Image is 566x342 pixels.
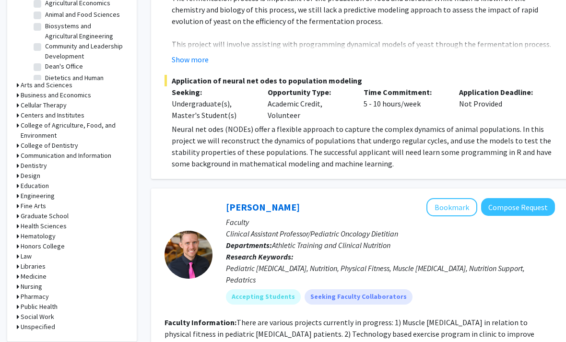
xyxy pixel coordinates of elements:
label: Dean's Office [45,62,83,72]
h3: Engineering [21,191,55,201]
h3: Medicine [21,272,47,282]
label: Dietetics and Human Nutrition [45,73,125,94]
b: Research Keywords: [226,252,294,262]
button: Add Corey Hawes to Bookmarks [426,199,477,217]
label: Biosystems and Agricultural Engineering [45,22,125,42]
h3: Centers and Institutes [21,111,84,121]
p: This project will involve assisting with programming dynamical models of yeast through the fermen... [172,39,555,73]
iframe: Chat [7,299,41,335]
h3: College of Dentistry [21,141,78,151]
h3: Cellular Therapy [21,101,67,111]
p: Opportunity Type: [268,87,349,98]
h3: Arts and Sciences [21,81,72,91]
h3: Nursing [21,282,42,292]
button: Compose Request to Corey Hawes [481,199,555,216]
h3: College of Agriculture, Food, and Environment [21,121,127,141]
b: Faculty Information: [165,318,236,328]
p: Neural net odes (NODEs) offer a flexible approach to capture the complex dynamics of animal popul... [172,124,555,170]
h3: Business and Economics [21,91,91,101]
label: Animal and Food Sciences [45,10,120,20]
p: Seeking: [172,87,253,98]
h3: Honors College [21,242,65,252]
h3: Pharmacy [21,292,49,302]
b: Departments: [226,241,272,250]
h3: Design [21,171,40,181]
button: Show more [172,54,209,66]
label: Community and Leadership Development [45,42,125,62]
h3: Law [21,252,32,262]
mat-chip: Accepting Students [226,290,301,305]
p: Application Deadline: [459,87,541,98]
h3: Graduate School [21,212,69,222]
p: Clinical Assistant Professor/Pediatric Oncology Dietitian [226,228,555,240]
a: [PERSON_NAME] [226,201,300,213]
p: Time Commitment: [364,87,445,98]
h3: Dentistry [21,161,47,171]
div: Undergraduate(s), Master's Student(s) [172,98,253,121]
h3: Education [21,181,49,191]
h3: Hematology [21,232,56,242]
h3: Communication and Information [21,151,111,161]
p: Faculty [226,217,555,228]
h3: Libraries [21,262,46,272]
span: Athletic Training and Clinical Nutrition [272,241,390,250]
div: 5 - 10 hours/week [356,87,452,121]
h3: Health Sciences [21,222,67,232]
div: Not Provided [452,87,548,121]
div: Academic Credit, Volunteer [260,87,356,121]
h3: Fine Arts [21,201,46,212]
mat-chip: Seeking Faculty Collaborators [305,290,413,305]
span: Application of neural net odes to population modeling [165,75,555,87]
div: Pediatric [MEDICAL_DATA], Nutrition, Physical Fitness, Muscle [MEDICAL_DATA], Nutrition Support, ... [226,263,555,286]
